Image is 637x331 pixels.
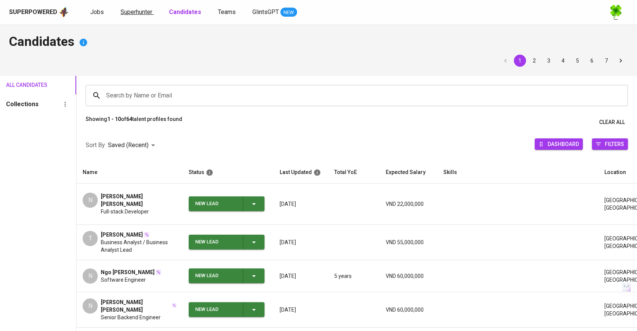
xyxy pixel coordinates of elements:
div: N [83,193,98,208]
span: Full-stack Developer [101,208,149,215]
th: Skills [437,162,598,184]
th: Last Updated [274,162,328,184]
button: Go to page 2 [528,55,540,67]
span: Senior Backend Engineer [101,314,161,321]
span: Business Analyst / Business Analyst Lead [101,238,177,254]
div: New Lead [195,235,237,249]
button: Go to page 6 [586,55,598,67]
img: f9493b8c-82b8-4f41-8722-f5d69bb1b761.jpg [608,5,623,20]
button: New Lead [189,196,265,211]
span: Jobs [90,8,104,16]
span: [PERSON_NAME] [101,231,143,238]
p: [DATE] [280,200,322,208]
span: All Candidates [6,80,37,90]
button: Go to next page [615,55,627,67]
a: GlintsGPT NEW [252,8,297,17]
button: Go to page 5 [571,55,584,67]
b: Candidates [169,8,201,16]
span: Dashboard [548,139,579,149]
a: Superpoweredapp logo [9,6,69,18]
button: page 1 [514,55,526,67]
button: Filters [592,138,628,150]
p: VND 60,000,000 [386,272,431,280]
p: Sort By [86,141,105,150]
span: Software Engineer [101,276,146,284]
div: New Lead [195,268,237,283]
div: New Lead [195,302,237,317]
b: 64 [126,116,132,122]
img: app logo [59,6,69,18]
span: Filters [605,139,624,149]
span: GlintsGPT [252,8,279,16]
button: Clear All [596,115,628,129]
p: [DATE] [280,238,322,246]
span: NEW [280,9,297,16]
img: magic_wand.svg [155,269,161,275]
a: Candidates [169,8,203,17]
button: New Lead [189,302,265,317]
button: New Lead [189,235,265,249]
div: N [83,268,98,284]
button: Go to page 3 [543,55,555,67]
span: Superhunter [121,8,152,16]
th: Total YoE [328,162,380,184]
nav: pagination navigation [498,55,628,67]
a: Teams [218,8,237,17]
span: Clear All [599,118,625,127]
p: [DATE] [280,306,322,314]
img: magic_wand.svg [172,303,177,308]
button: Go to page 7 [600,55,612,67]
p: Saved (Recent) [108,141,149,150]
h4: Candidates [9,33,628,52]
span: [PERSON_NAME] [PERSON_NAME] [101,298,171,314]
p: [DATE] [280,272,322,280]
a: Superhunter [121,8,154,17]
p: VND 22,000,000 [386,200,431,208]
p: Showing of talent profiles found [86,115,182,129]
div: Saved (Recent) [108,138,158,152]
h6: Collections [6,99,39,110]
th: Expected Salary [380,162,437,184]
div: New Lead [195,196,237,211]
a: Jobs [90,8,105,17]
span: [PERSON_NAME] [PERSON_NAME] [101,193,177,208]
img: magic_wand.svg [144,232,150,238]
div: Superpowered [9,8,57,17]
b: 1 - 10 [107,116,121,122]
p: 5 years [334,272,374,280]
p: VND 55,000,000 [386,238,431,246]
th: Name [77,162,183,184]
div: T [83,231,98,246]
button: Dashboard [535,138,583,150]
div: N [83,298,98,314]
p: VND 60,000,000 [386,306,431,314]
span: Ngo [PERSON_NAME] [101,268,155,276]
button: New Lead [189,268,265,283]
span: Teams [218,8,236,16]
th: Status [183,162,274,184]
button: Go to page 4 [557,55,569,67]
